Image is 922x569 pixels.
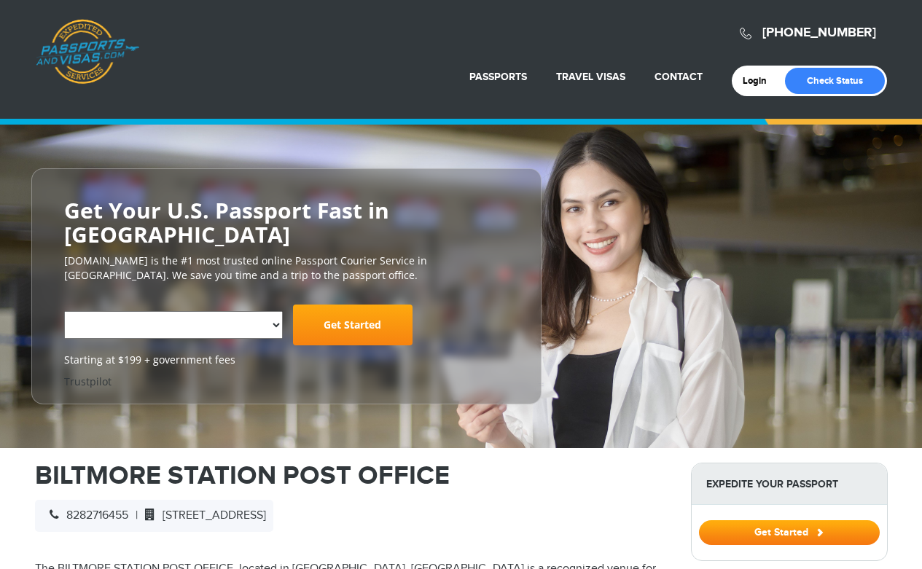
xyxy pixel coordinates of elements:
span: 8282716455 [42,509,128,522]
a: Login [743,75,777,87]
a: Travel Visas [556,71,625,83]
div: | [35,500,273,532]
a: Passports & [DOMAIN_NAME] [36,19,139,85]
span: Starting at $199 + government fees [64,353,509,367]
p: [DOMAIN_NAME] is the #1 most trusted online Passport Courier Service in [GEOGRAPHIC_DATA]. We sav... [64,254,509,283]
button: Get Started [699,520,880,545]
a: Get Started [699,526,880,538]
a: Check Status [785,68,885,94]
a: Trustpilot [64,374,112,388]
a: Contact [655,71,703,83]
h2: Get Your U.S. Passport Fast in [GEOGRAPHIC_DATA] [64,198,509,246]
a: [PHONE_NUMBER] [762,25,876,41]
strong: Expedite Your Passport [692,463,887,505]
h1: BILTMORE STATION POST OFFICE [35,463,669,489]
span: [STREET_ADDRESS] [138,509,266,522]
a: Get Started [293,305,413,345]
a: Passports [469,71,527,83]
